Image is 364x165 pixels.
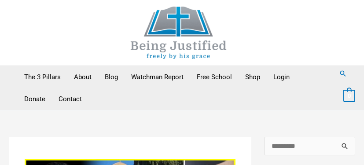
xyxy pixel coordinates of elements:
[267,66,296,88] a: Login
[125,66,190,88] a: Watchman Report
[18,66,330,110] nav: Primary Site Navigation
[348,92,351,99] span: 0
[67,66,98,88] a: About
[98,66,125,88] a: Blog
[339,70,347,77] a: Search button
[113,7,245,59] img: Being Justified
[343,92,355,99] a: View Shopping Cart, empty
[18,66,67,88] a: The 3 Pillars
[239,66,267,88] a: Shop
[52,88,88,110] a: Contact
[18,88,52,110] a: Donate
[190,66,239,88] a: Free School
